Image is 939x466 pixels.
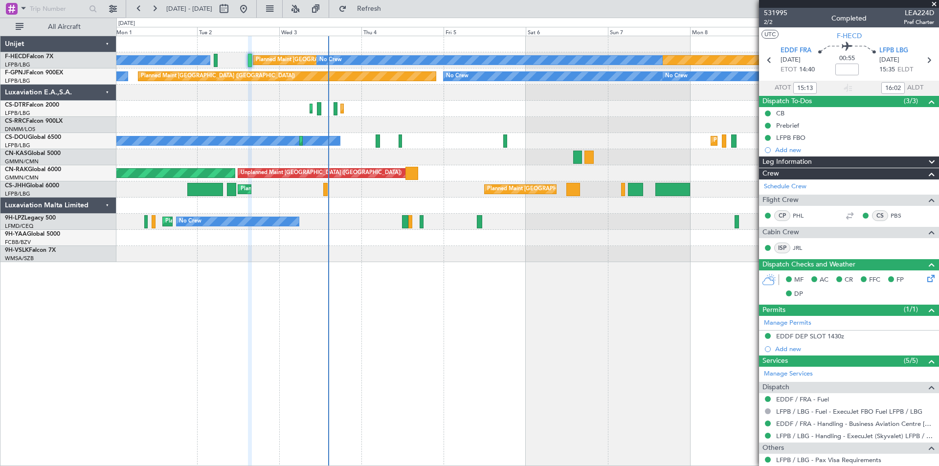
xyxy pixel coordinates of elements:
div: No Crew [319,53,342,67]
a: LFPB/LBG [5,77,30,85]
span: 9H-YAA [5,231,27,237]
div: Completed [831,13,867,23]
span: [DATE] - [DATE] [166,4,212,13]
button: UTC [761,30,779,39]
a: EDDF / FRA - Fuel [776,395,829,403]
div: CP [774,210,790,221]
a: LFPB/LBG [5,61,30,68]
span: CN-RAK [5,167,28,173]
div: Mon 8 [690,27,772,36]
div: EDDF DEP SLOT 1430z [776,332,844,340]
a: LFPB/LBG [5,142,30,149]
span: [DATE] [781,55,801,65]
span: 9H-LPZ [5,215,24,221]
span: CS-RRC [5,118,26,124]
span: F-GPNJ [5,70,26,76]
input: --:-- [793,82,817,94]
div: Planned Maint Nice ([GEOGRAPHIC_DATA]) [165,214,274,229]
span: CS-DTR [5,102,26,108]
a: GMMN/CMN [5,158,39,165]
span: Dispatch To-Dos [762,96,812,107]
div: LFPB FBO [776,133,805,142]
div: No Crew [665,69,688,84]
a: PHL [793,211,815,220]
input: Trip Number [30,1,86,16]
a: LFPB / LBG - Handling - ExecuJet (Skyvalet) LFPB / LBG [776,432,934,440]
span: Crew [762,168,779,179]
span: EDDF FRA [781,46,811,56]
div: ISP [774,243,790,253]
a: CS-JHHGlobal 6000 [5,183,59,189]
div: Planned Maint Sofia [343,101,393,116]
a: FCBB/BZV [5,239,31,246]
span: 2/2 [764,18,787,26]
button: Refresh [334,1,393,17]
a: WMSA/SZB [5,255,34,262]
span: 531995 [764,8,787,18]
a: CN-RAKGlobal 6000 [5,167,61,173]
div: Add new [775,345,934,353]
a: LFPB / LBG - Pax Visa Requirements [776,456,881,464]
span: F-HECD [837,31,862,41]
span: CS-JHH [5,183,26,189]
span: Refresh [349,5,390,12]
span: (3/3) [904,96,918,106]
a: 9H-LPZLegacy 500 [5,215,56,221]
span: Services [762,355,788,367]
a: CN-KASGlobal 5000 [5,151,61,156]
div: Fri 5 [444,27,526,36]
div: No Crew [446,69,469,84]
a: 9H-YAAGlobal 5000 [5,231,60,237]
a: LFPB/LBG [5,190,30,198]
span: Dispatch [762,382,789,393]
span: (1/1) [904,304,918,314]
span: [DATE] [879,55,899,65]
span: All Aircraft [25,23,103,30]
span: ATOT [775,83,791,93]
a: F-HECDFalcon 7X [5,54,53,60]
div: Unplanned Maint [GEOGRAPHIC_DATA] ([GEOGRAPHIC_DATA]) [241,166,402,180]
a: 9H-VSLKFalcon 7X [5,247,56,253]
span: LFPB LBG [879,46,908,56]
div: Tue 2 [197,27,279,36]
span: Cabin Crew [762,227,799,238]
span: ALDT [907,83,923,93]
span: CS-DOU [5,134,28,140]
a: EDDF / FRA - Handling - Business Aviation Centre [GEOGRAPHIC_DATA] ([PERSON_NAME] Avn) EDDF / FRA [776,420,934,428]
span: 00:55 [839,54,855,64]
a: Manage Services [764,369,813,379]
span: FP [896,275,904,285]
div: No Crew [179,214,201,229]
div: Prebrief [776,121,799,130]
div: [DATE] [118,20,135,28]
span: MF [794,275,804,285]
span: LEA224D [904,8,934,18]
span: 9H-VSLK [5,247,29,253]
span: Leg Information [762,156,812,168]
span: ETOT [781,65,797,75]
span: Pref Charter [904,18,934,26]
a: LFPB/LBG [5,110,30,117]
div: Planned Maint [GEOGRAPHIC_DATA] ([GEOGRAPHIC_DATA]) [241,182,395,197]
a: PBS [891,211,913,220]
span: Flight Crew [762,195,799,206]
div: Planned Maint [GEOGRAPHIC_DATA] ([GEOGRAPHIC_DATA]) [256,53,410,67]
input: --:-- [881,82,905,94]
div: Wed 3 [279,27,361,36]
a: DNMM/LOS [5,126,35,133]
a: CS-RRCFalcon 900LX [5,118,63,124]
div: Planned Maint [GEOGRAPHIC_DATA] ([GEOGRAPHIC_DATA]) [141,69,295,84]
div: CS [872,210,888,221]
a: LFMD/CEQ [5,222,33,230]
a: F-GPNJFalcon 900EX [5,70,63,76]
span: CN-KAS [5,151,27,156]
a: Schedule Crew [764,182,806,192]
div: Planned Maint [GEOGRAPHIC_DATA] ([GEOGRAPHIC_DATA]) [714,133,868,148]
a: GMMN/CMN [5,174,39,181]
button: All Aircraft [11,19,106,35]
span: ELDT [897,65,913,75]
div: CB [776,109,784,117]
span: F-HECD [5,54,26,60]
div: Planned Maint [GEOGRAPHIC_DATA] ([GEOGRAPHIC_DATA]) [302,133,456,148]
div: Thu 4 [361,27,444,36]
